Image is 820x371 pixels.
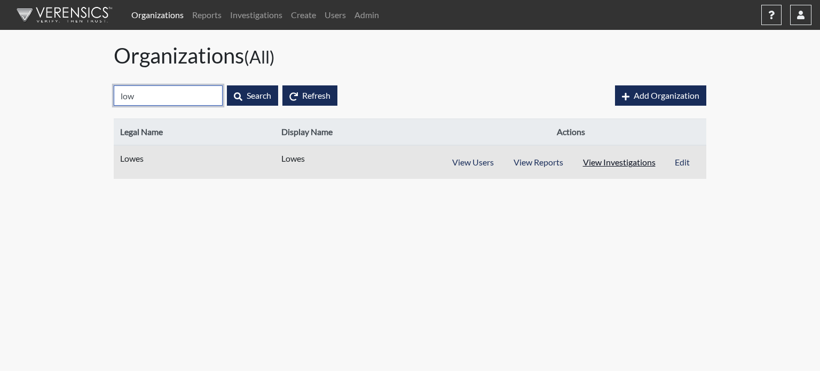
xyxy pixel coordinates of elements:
[287,4,320,26] a: Create
[282,85,337,106] button: Refresh
[350,4,383,26] a: Admin
[281,152,415,165] span: Lowes
[247,90,271,100] span: Search
[302,90,330,100] span: Refresh
[120,152,254,165] span: Lowes
[114,43,706,68] h1: Organizations
[127,4,188,26] a: Organizations
[665,152,700,172] button: Edit
[573,152,666,172] button: View Investigations
[188,4,226,26] a: Reports
[226,4,287,26] a: Investigations
[244,46,275,67] small: (All)
[436,119,706,146] th: Actions
[320,4,350,26] a: Users
[114,85,223,106] input: Search
[442,152,504,172] button: View Users
[275,119,436,146] th: Display Name
[503,152,573,172] button: View Reports
[634,90,699,100] span: Add Organization
[615,85,706,106] button: Add Organization
[227,85,278,106] button: Search
[114,119,275,146] th: Legal Name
